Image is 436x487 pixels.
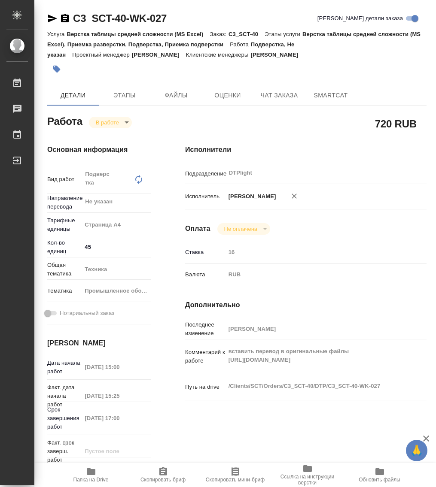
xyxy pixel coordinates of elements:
button: Удалить исполнителя [285,187,304,206]
h4: Основная информация [47,145,151,155]
p: Клиентские менеджеры [186,51,251,58]
button: Скопировать мини-бриф [199,463,271,487]
h4: Дополнительно [185,300,427,310]
p: Тематика [47,287,82,295]
span: Обновить файлы [359,477,400,483]
p: Валюта [185,270,226,279]
div: Промышленное оборудование [82,284,159,298]
h4: Исполнители [185,145,427,155]
button: Папка на Drive [55,463,127,487]
div: RUB [226,267,407,282]
button: Обновить файлы [344,463,416,487]
p: Вид работ [47,175,82,184]
a: C3_SCT-40-WK-027 [73,12,167,24]
span: Нотариальный заказ [60,309,114,318]
input: Пустое поле [82,412,151,424]
button: Скопировать бриф [127,463,199,487]
p: Заказ: [210,31,229,37]
span: Ссылка на инструкции верстки [277,474,338,486]
p: Направление перевода [47,194,82,211]
p: Кол-во единиц [47,239,82,256]
span: Детали [52,90,94,101]
p: Тарифные единицы [47,216,82,233]
span: Чат заказа [259,90,300,101]
span: Этапы [104,90,145,101]
p: Срок завершения услуги [47,461,82,487]
p: Общая тематика [47,261,82,278]
p: Факт. дата начала работ [47,383,82,409]
p: Услуга [47,31,67,37]
h2: Работа [47,113,82,128]
p: Последнее изменение [185,321,226,338]
button: 🙏 [406,440,427,461]
p: [PERSON_NAME] [250,51,305,58]
input: Пустое поле [82,390,151,402]
button: Скопировать ссылку для ЯМессенджера [47,13,58,24]
p: Этапы услуги [265,31,302,37]
div: В работе [217,223,270,235]
span: Оценки [207,90,248,101]
input: Пустое поле [82,445,151,457]
textarea: вставить перевод в оригинальные файлы [URL][DOMAIN_NAME] [226,344,407,367]
span: SmartCat [310,90,351,101]
span: Скопировать мини-бриф [206,477,265,483]
p: Комментарий к работе [185,348,226,365]
button: В работе [93,119,122,126]
span: Файлы [155,90,197,101]
div: Страница А4 [82,218,159,232]
p: Ставка [185,248,226,257]
p: Подразделение [185,169,226,178]
button: Скопировать ссылку [60,13,70,24]
span: Папка на Drive [73,477,109,483]
p: Дата начала работ [47,359,82,376]
h4: [PERSON_NAME] [47,338,151,348]
p: [PERSON_NAME] [226,192,276,201]
input: Пустое поле [82,361,151,373]
p: Верстка таблицы средней сложности (MS Excel) [67,31,210,37]
p: Путь на drive [185,383,226,391]
p: C3_SCT-40 [229,31,265,37]
p: Исполнитель [185,192,226,201]
span: Скопировать бриф [140,477,186,483]
p: Работа [230,41,251,48]
p: Проектный менеджер [72,51,131,58]
button: Не оплачена [222,225,260,233]
div: Техника [82,262,159,277]
textarea: /Clients/SCT/Orders/C3_SCT-40/DTP/C3_SCT-40-WK-027 [226,379,407,393]
button: Добавить тэг [47,60,66,79]
button: Ссылка на инструкции верстки [271,463,344,487]
span: 🙏 [409,442,424,460]
h4: Оплата [185,224,210,234]
p: [PERSON_NAME] [132,51,186,58]
h2: 720 RUB [375,116,417,131]
input: Пустое поле [226,323,407,335]
input: Пустое поле [226,246,407,258]
p: Факт. срок заверш. работ [47,439,82,464]
div: В работе [89,117,132,128]
input: ✎ Введи что-нибудь [82,241,151,253]
p: Срок завершения работ [47,405,82,431]
span: [PERSON_NAME] детали заказа [317,14,403,23]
